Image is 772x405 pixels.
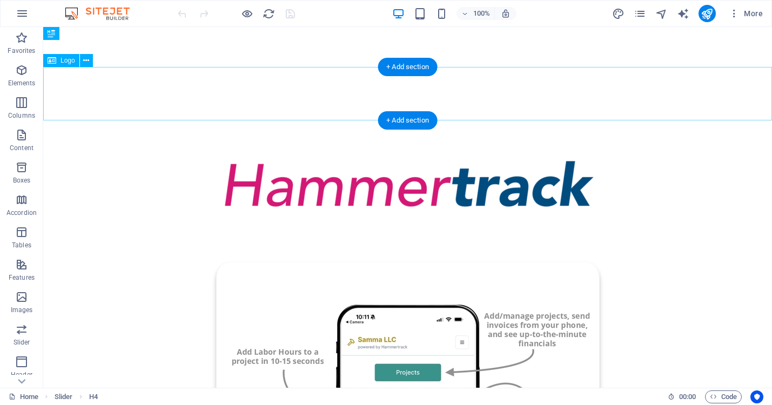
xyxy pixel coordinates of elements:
[55,390,98,403] nav: breadcrumb
[677,8,689,20] i: AI Writer
[378,58,438,76] div: + Add section
[55,390,73,403] span: Click to select. Double-click to edit
[12,241,31,249] p: Tables
[701,8,713,20] i: Publish
[612,8,625,20] i: Design (Ctrl+Alt+Y)
[634,8,646,20] i: Pages (Ctrl+Alt+S)
[750,390,763,403] button: Usercentrics
[11,370,32,379] p: Header
[13,176,31,185] p: Boxes
[473,7,490,20] h6: 100%
[677,7,690,20] button: text_generator
[668,390,696,403] h6: Session time
[89,390,98,403] span: Click to select. Double-click to edit
[457,7,495,20] button: 100%
[263,8,275,20] i: Reload page
[634,7,647,20] button: pages
[655,7,668,20] button: navigator
[11,306,33,314] p: Images
[612,7,625,20] button: design
[6,208,37,217] p: Accordion
[501,9,511,18] i: On resize automatically adjust zoom level to fit chosen device.
[705,390,742,403] button: Code
[729,8,763,19] span: More
[699,5,716,22] button: publish
[710,390,737,403] span: Code
[62,7,143,20] img: Editor Logo
[679,390,696,403] span: 00 00
[14,338,30,347] p: Slider
[240,7,253,20] button: Click here to leave preview mode and continue editing
[687,393,688,401] span: :
[8,111,35,120] p: Columns
[9,390,38,403] a: Click to cancel selection. Double-click to open Pages
[8,79,36,87] p: Elements
[655,8,668,20] i: Navigator
[378,111,438,130] div: + Add section
[10,144,33,152] p: Content
[724,5,767,22] button: More
[262,7,275,20] button: reload
[9,273,35,282] p: Features
[61,57,75,64] span: Logo
[8,46,35,55] p: Favorites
